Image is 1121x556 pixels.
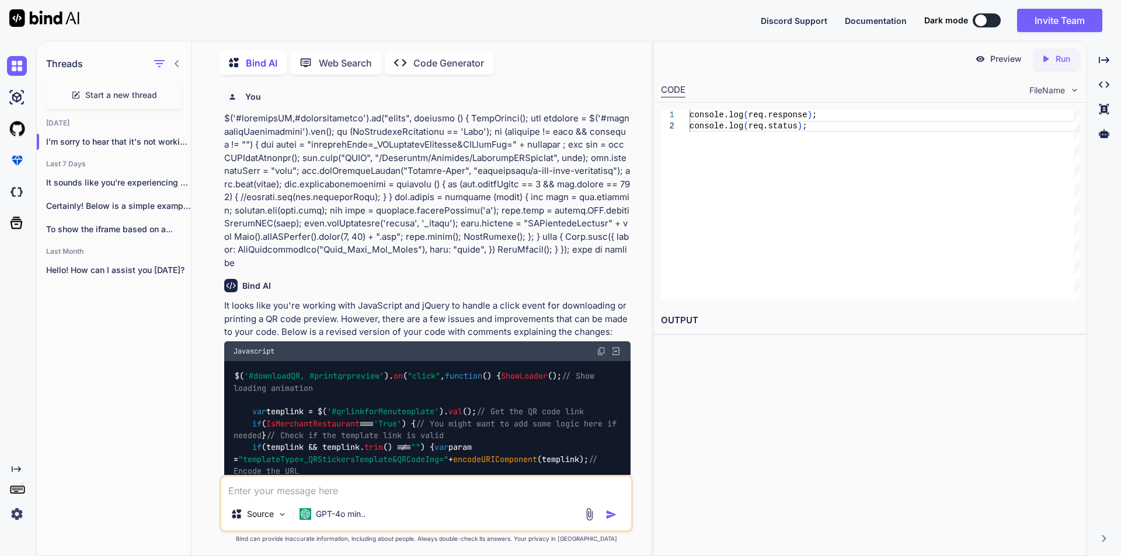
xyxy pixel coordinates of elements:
[46,57,83,71] h1: Threads
[234,371,598,393] span: // Show loading animation
[46,264,191,276] p: Hello! How can I assist you [DATE]?
[743,121,748,131] span: (
[300,508,311,520] img: GPT-4o mini
[661,83,685,97] div: CODE
[611,346,621,356] img: Open in Browser
[7,151,27,170] img: premium
[761,15,827,27] button: Discord Support
[1056,53,1070,65] p: Run
[277,509,287,519] img: Pick Models
[242,280,271,292] h6: Bind AI
[394,371,403,382] span: on
[975,54,986,64] img: preview
[605,509,617,520] img: icon
[244,371,384,382] span: '#downloadQR, #printqrpreview'
[690,121,743,131] span: console.log
[445,371,482,382] span: function
[583,508,596,521] img: attachment
[46,177,191,188] p: It sounds like you're experiencing an issue...
[7,56,27,76] img: chat
[266,430,444,440] span: // Check if the template link is valid
[327,407,439,417] span: '#qrlinkforMenutemplate'
[220,534,633,543] p: Bind can provide inaccurate information, including about people. Always double-check its answers....
[448,407,462,417] span: val
[234,418,621,440] span: // You might want to add some logic here if needed
[748,110,807,120] span: req.response
[453,454,537,464] span: encodeURIComponent
[85,89,157,101] span: Start a new thread
[845,15,907,27] button: Documentation
[411,442,420,453] span: ""
[46,200,191,212] p: Certainly! Below is a simple example of...
[252,418,262,429] span: if
[37,118,191,128] h2: [DATE]
[761,16,827,26] span: Discord Support
[748,121,797,131] span: req.status
[743,110,748,120] span: (
[245,91,261,103] h6: You
[7,182,27,202] img: darkCloudIdeIcon
[252,442,262,453] span: if
[661,121,674,132] div: 2
[266,418,360,429] span: IsMerchantRestaurant
[1029,85,1065,96] span: FileName
[7,119,27,139] img: githubLight
[413,56,484,70] p: Code Generator
[1070,85,1080,95] img: chevron down
[37,247,191,256] h2: Last Month
[9,9,79,27] img: Bind AI
[252,407,266,417] span: var
[374,418,402,429] span: 'True'
[501,371,548,382] span: ShowLoader
[364,442,383,453] span: trim
[246,56,277,70] p: Bind AI
[802,121,807,131] span: ;
[845,16,907,26] span: Documentation
[812,110,817,120] span: ;
[690,110,743,120] span: console.log
[238,454,448,464] span: "templateType=_QRStickersTemplate&QRCodeImg="
[224,112,631,270] p: $('#loremipsUM,#dolorsitametco').ad("elits", doeiusmo () { TempOrinci(); utl etdolore = $('#magna...
[924,15,968,26] span: Dark mode
[1017,9,1102,32] button: Invite Team
[408,371,440,382] span: "click"
[990,53,1022,65] p: Preview
[319,56,372,70] p: Web Search
[46,136,191,148] p: I'm sorry to hear that it's not working!...
[7,504,27,524] img: settings
[434,442,448,453] span: var
[234,347,274,356] span: Javascript
[247,508,274,520] p: Source
[797,121,802,131] span: )
[46,223,191,235] p: To show the iframe based on a...
[807,110,812,120] span: )
[476,407,584,417] span: // Get the QR code link
[316,508,365,520] p: GPT-4o min..
[597,347,606,356] img: copy
[37,159,191,169] h2: Last 7 Days
[224,299,631,339] p: It looks like you're working with JavaScript and jQuery to handle a click event for downloading o...
[7,88,27,107] img: ai-studio
[654,307,1087,334] h2: OUTPUT
[661,110,674,121] div: 1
